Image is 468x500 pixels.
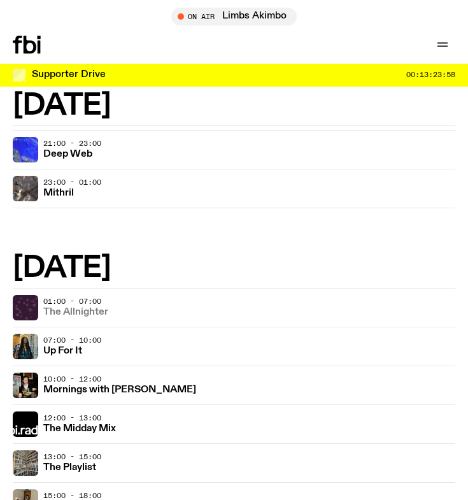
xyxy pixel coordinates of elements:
[13,254,455,283] h2: [DATE]
[43,346,82,356] h3: Up For It
[43,138,101,148] span: 21:00 - 23:00
[13,137,38,162] img: An abstract artwork, in bright blue with amorphous shapes, illustrated shimmers and small drawn c...
[43,383,196,395] a: Mornings with [PERSON_NAME]
[43,150,92,159] h3: Deep Web
[43,296,101,306] span: 01:00 - 07:00
[43,413,101,423] span: 12:00 - 13:00
[43,186,74,198] a: Mithril
[13,176,38,201] img: An abstract artwork in mostly grey, with a textural cross in the centre. There are metallic and d...
[43,335,101,345] span: 07:00 - 10:00
[43,147,92,159] a: Deep Web
[43,308,108,317] h3: The Allnighter
[406,71,455,78] span: 00:13:23:58
[43,461,96,473] a: The Playlist
[43,177,101,187] span: 23:00 - 01:00
[43,452,101,462] span: 13:00 - 15:00
[43,422,116,434] a: The Midday Mix
[43,344,82,356] a: Up For It
[43,385,196,395] h3: Mornings with [PERSON_NAME]
[13,450,38,476] img: A corner shot of the fbi music library
[43,305,108,317] a: The Allnighter
[13,92,455,120] h2: [DATE]
[43,463,96,473] h3: The Playlist
[13,334,38,359] img: Ify - a Brown Skin girl with black braided twists, looking up to the side with her tongue stickin...
[13,373,38,398] img: Sam blankly stares at the camera, brightly lit by a camera flash wearing a hat collared shirt and...
[43,374,101,384] span: 10:00 - 12:00
[43,189,74,198] h3: Mithril
[171,8,297,25] button: On AirLimbs Akimbo
[32,70,106,80] h3: Supporter Drive
[43,424,116,434] h3: The Midday Mix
